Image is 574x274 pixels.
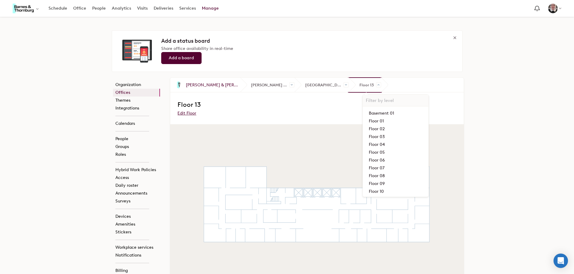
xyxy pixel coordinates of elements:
a: People [113,135,160,143]
a: Services [176,3,199,14]
a: Workplace services [113,244,160,251]
img: Nina Greene [548,4,558,13]
a: Floor 11 [366,195,425,203]
input: Filter by level [363,95,428,106]
a: Floor 10 [366,188,425,195]
h3: Add a status board [161,36,457,45]
a: Surveys [113,197,160,205]
a: Office [70,3,89,14]
span: [PERSON_NAME] & [PERSON_NAME] [240,78,294,92]
a: Groups [113,143,160,151]
a: Floor 08 [366,172,425,180]
a: Stickers [113,228,160,236]
a: Floor 02 [366,125,425,133]
a: Roles [113,151,160,159]
a: Daily roster [113,182,160,189]
a: People [89,3,109,14]
span: [GEOGRAPHIC_DATA] ([GEOGRAPHIC_DATA]) [294,78,349,92]
a: Devices [113,213,160,220]
a: Deliveries [151,3,176,14]
a: Floor 03 [366,133,425,141]
span: Floor 13 [349,78,381,92]
a: Barnes & Thornburg [PERSON_NAME] & [PERSON_NAME] [170,78,240,92]
a: Floor 04 [366,141,425,149]
img: Barnes & Thornburg [176,81,183,88]
div: Open Intercom Messenger [554,254,568,268]
a: Add a board [161,52,202,64]
img: devices.png [122,40,152,63]
button: Select an organization - Barnes & Thornburg currently selected [10,2,42,15]
a: Edit Floor [177,111,196,116]
a: Amenities [113,220,160,228]
a: Floor 07 [366,164,425,172]
span: [PERSON_NAME] & [PERSON_NAME] [186,82,240,88]
span: Notification bell navigates to notifications page [533,5,541,13]
button: Nina Greene [545,2,564,15]
a: Floor 05 [366,149,425,156]
a: Integrations [113,104,160,112]
a: Themes [113,97,160,104]
a: Visits [134,3,151,14]
p: Share office availability in real-time [161,45,457,52]
a: Notification bell navigates to notifications page [532,3,543,14]
a: Floor 01 [366,117,425,125]
a: Hybrid Work Policies [113,166,160,174]
a: Notifications [113,251,160,259]
a: Offices [113,89,160,97]
a: Basement 01 [366,109,425,117]
a: Access [113,174,160,182]
a: Manage [199,3,222,14]
a: Floor 06 [366,156,425,164]
a: Schedule [45,3,70,14]
a: Floor 09 [366,180,425,188]
span: Floor 13 [177,100,201,109]
a: Analytics [109,3,134,14]
a: Announcements [113,189,160,197]
a: Calendars [113,120,160,128]
a: Organization [113,81,160,89]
